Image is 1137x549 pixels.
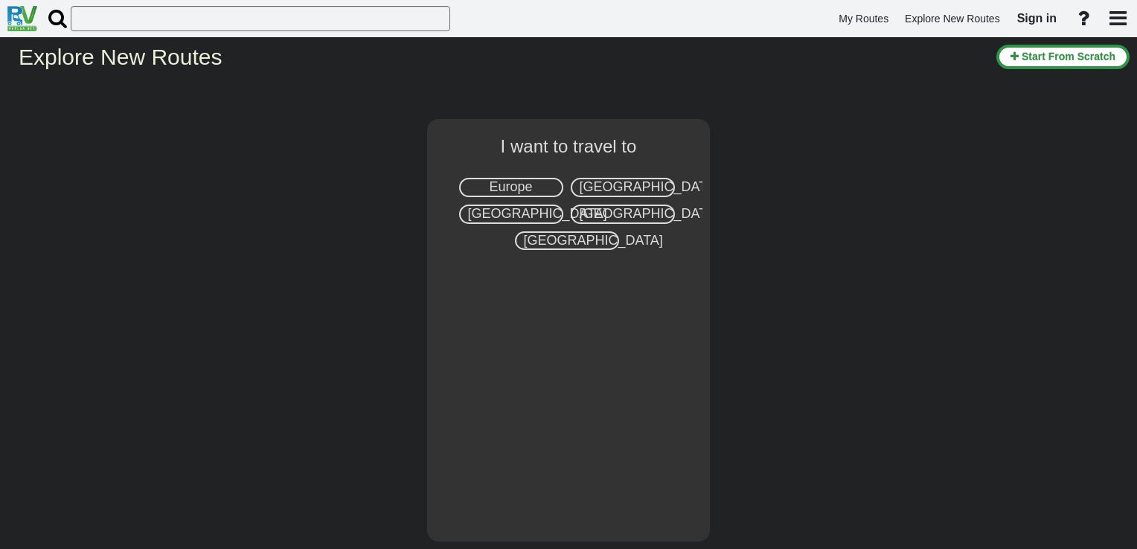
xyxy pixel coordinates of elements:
[459,205,563,224] div: [GEOGRAPHIC_DATA]
[839,13,888,25] span: My Routes
[524,233,663,248] span: [GEOGRAPHIC_DATA]
[19,45,985,69] h2: Explore New Routes
[459,178,563,197] div: Europe
[501,136,637,156] span: I want to travel to
[1022,51,1115,62] span: Start From Scratch
[580,206,719,221] span: [GEOGRAPHIC_DATA]
[571,178,675,197] div: [GEOGRAPHIC_DATA]
[489,179,532,194] span: Europe
[7,6,37,31] img: RvPlanetLogo.png
[515,231,619,251] div: [GEOGRAPHIC_DATA]
[571,205,675,224] div: [GEOGRAPHIC_DATA]
[1011,3,1063,34] a: Sign in
[832,4,895,33] a: My Routes
[468,206,607,221] span: [GEOGRAPHIC_DATA]
[580,179,719,194] span: [GEOGRAPHIC_DATA]
[996,45,1130,69] button: Start From Scratch
[898,4,1007,33] a: Explore New Routes
[1017,12,1057,25] span: Sign in
[905,13,1000,25] span: Explore New Routes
